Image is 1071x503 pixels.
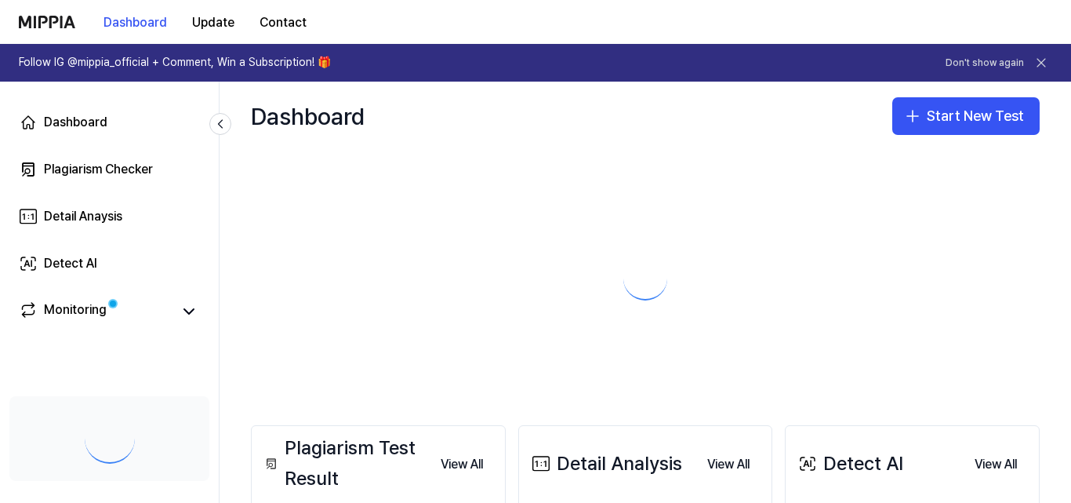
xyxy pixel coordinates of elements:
a: Update [180,1,247,44]
h1: Follow IG @mippia_official + Comment, Win a Subscription! 🎁 [19,55,331,71]
div: Detail Anaysis [44,207,122,226]
div: Plagiarism Checker [44,160,153,179]
div: Detail Analysis [528,449,682,479]
button: View All [962,449,1029,480]
a: Detail Anaysis [9,198,209,235]
a: Monitoring [19,301,172,323]
div: Detect AI [44,254,97,273]
a: Plagiarism Checker [9,151,209,188]
a: Detect AI [9,245,209,282]
a: Dashboard [9,104,209,141]
div: Detect AI [795,449,903,479]
button: Start New Test [892,97,1040,135]
div: Dashboard [44,113,107,132]
a: View All [962,447,1029,480]
button: Contact [247,7,319,38]
div: Monitoring [44,301,107,323]
div: Dashboard [251,97,365,135]
button: Don't show again [946,56,1024,70]
img: logo [19,16,75,28]
button: View All [695,449,762,480]
a: View All [695,447,762,480]
button: Dashboard [91,7,180,38]
button: View All [428,449,496,480]
a: View All [428,447,496,480]
div: Plagiarism Test Result [261,433,428,494]
button: Update [180,7,247,38]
